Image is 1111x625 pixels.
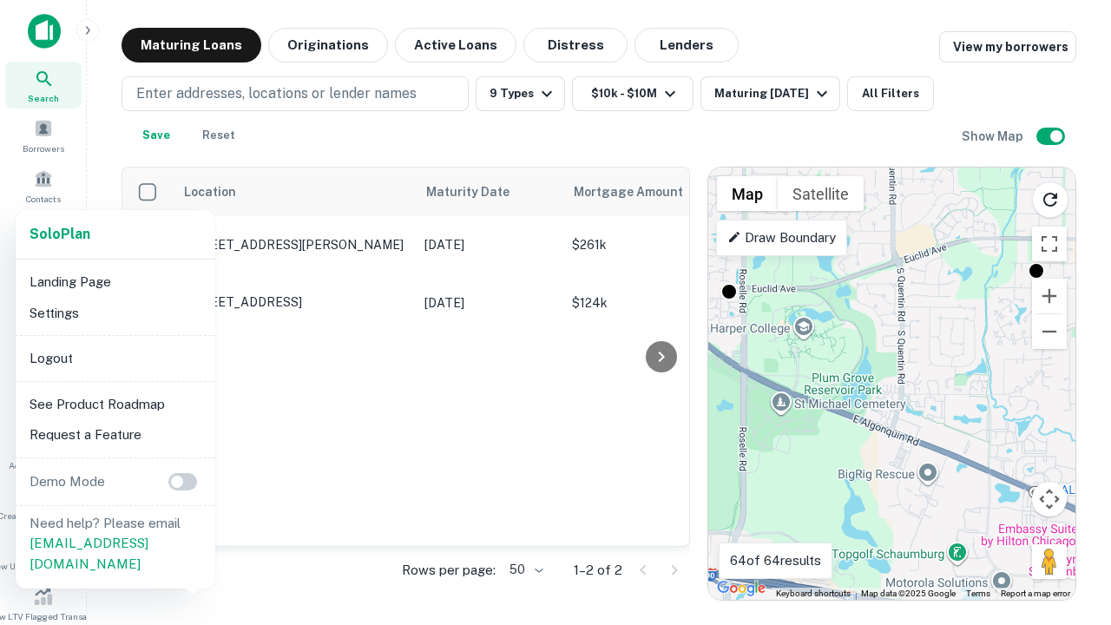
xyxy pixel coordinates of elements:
a: SoloPlan [30,224,90,245]
p: Need help? Please email [30,513,201,575]
li: Request a Feature [23,419,208,451]
li: Logout [23,343,208,374]
li: Landing Page [23,266,208,298]
li: See Product Roadmap [23,389,208,420]
iframe: Chat Widget [1024,431,1111,514]
strong: Solo Plan [30,226,90,242]
a: [EMAIL_ADDRESS][DOMAIN_NAME] [30,536,148,571]
p: Demo Mode [23,471,112,492]
li: Settings [23,298,208,329]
